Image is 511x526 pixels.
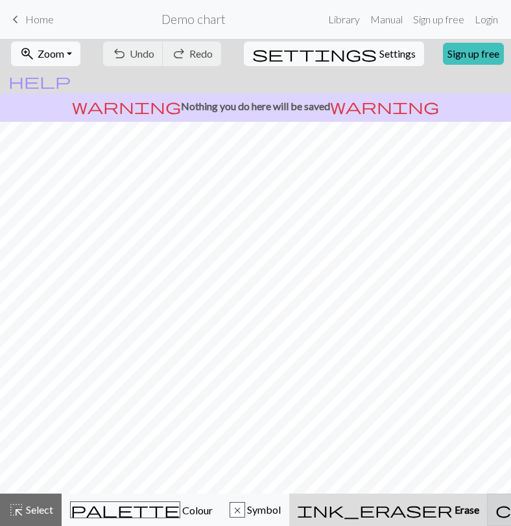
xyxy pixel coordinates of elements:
span: Colour [180,504,213,516]
span: ink_eraser [297,501,453,519]
div: x [230,503,244,518]
a: Sign up free [443,43,504,65]
a: Manual [365,6,408,32]
span: keyboard_arrow_left [8,10,23,29]
span: Home [25,13,54,25]
span: zoom_in [19,45,35,63]
span: palette [71,501,180,519]
button: Erase [289,494,487,526]
button: Colour [62,494,221,526]
span: settings [252,45,377,63]
span: warning [72,97,181,115]
a: Login [469,6,503,32]
span: Settings [379,46,416,62]
span: Symbol [245,503,281,516]
button: x Symbol [221,494,289,526]
button: SettingsSettings [244,41,424,66]
span: Select [24,503,53,516]
span: Erase [453,503,479,516]
p: Nothing you do here will be saved [5,98,506,114]
a: Home [8,8,54,30]
span: warning [330,97,439,115]
i: Settings [252,46,377,62]
a: Library [323,6,365,32]
button: Zoom [11,41,80,66]
a: Sign up free [408,6,469,32]
span: Zoom [38,47,64,60]
span: highlight_alt [8,501,24,519]
h2: Demo chart [161,12,226,27]
span: help [8,72,71,90]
